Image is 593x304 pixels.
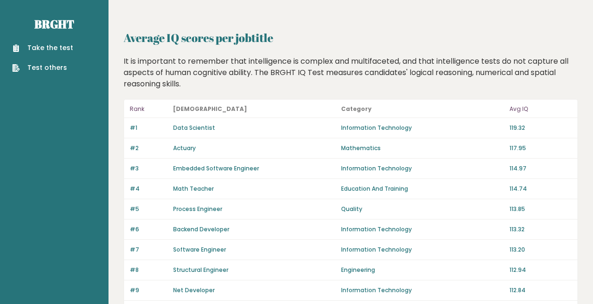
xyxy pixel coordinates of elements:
a: Test others [12,63,73,73]
p: #7 [130,245,167,254]
h2: Average IQ scores per jobtitle [124,29,578,46]
a: Actuary [173,144,196,152]
p: Information Technology [341,225,504,234]
p: 114.74 [509,185,572,193]
p: Information Technology [341,245,504,254]
p: Quality [341,205,504,213]
p: Information Technology [341,164,504,173]
p: 113.32 [509,225,572,234]
p: #5 [130,205,167,213]
p: #1 [130,124,167,132]
a: Software Engineer [173,245,226,253]
a: Brght [34,17,74,32]
p: 117.95 [509,144,572,152]
a: Backend Developer [173,225,229,233]
b: [DEMOGRAPHIC_DATA] [173,105,247,113]
p: Avg IQ [509,103,572,115]
p: Rank [130,103,167,115]
div: It is important to remember that intelligence is complex and multifaceted, and that intelligence ... [120,56,582,90]
p: 113.20 [509,245,572,254]
p: Mathematics [341,144,504,152]
p: 114.97 [509,164,572,173]
p: #9 [130,286,167,295]
p: Education And Training [341,185,504,193]
a: Take the test [12,43,73,53]
p: 113.85 [509,205,572,213]
p: 112.94 [509,266,572,274]
p: #6 [130,225,167,234]
p: Engineering [341,266,504,274]
a: Process Engineer [173,205,222,213]
p: #8 [130,266,167,274]
a: Structural Engineer [173,266,228,274]
p: 119.32 [509,124,572,132]
p: #4 [130,185,167,193]
a: Data Scientist [173,124,215,132]
p: #3 [130,164,167,173]
a: Math Teacher [173,185,214,193]
p: Information Technology [341,124,504,132]
a: Net Developer [173,286,215,294]
p: 112.84 [509,286,572,295]
p: #2 [130,144,167,152]
p: Information Technology [341,286,504,295]
a: Embedded Software Engineer [173,164,259,172]
b: Category [341,105,372,113]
